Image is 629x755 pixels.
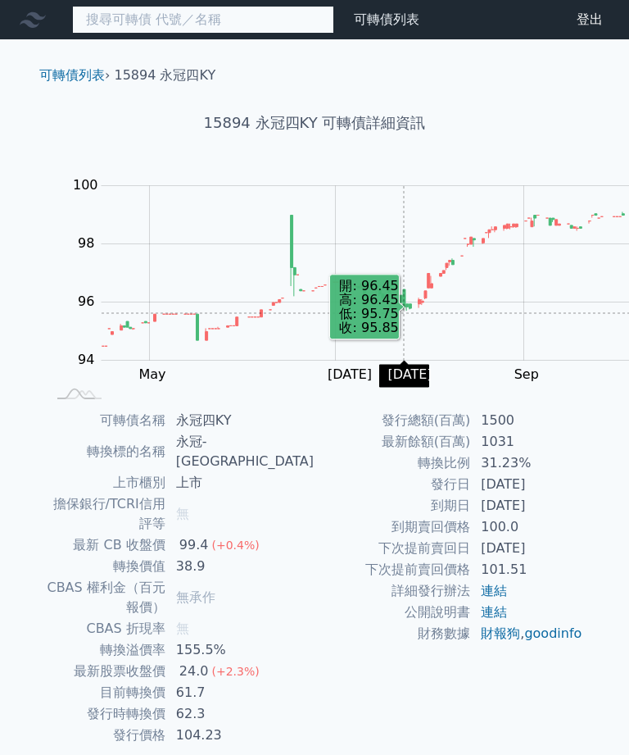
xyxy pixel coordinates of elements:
[46,472,166,493] td: 上市櫃別
[328,366,372,382] tspan: [DATE]
[46,431,166,472] td: 轉換標的名稱
[176,621,189,636] span: 無
[314,538,471,559] td: 下次提前賣回日
[314,474,471,495] td: 發行日
[46,493,166,534] td: 擔保銀行/TCRI信用評等
[46,725,166,746] td: 發行價格
[73,177,98,193] tspan: 100
[46,618,166,639] td: CBAS 折現率
[78,235,94,251] tspan: 98
[46,577,166,618] td: CBAS 權利金（百元報價）
[166,431,314,472] td: 永冠-[GEOGRAPHIC_DATA]
[314,623,471,644] td: 財務數據
[514,366,539,382] tspan: Sep
[471,431,583,453] td: 1031
[471,410,583,431] td: 1500
[166,682,314,703] td: 61.7
[176,662,212,681] div: 24.0
[471,453,583,474] td: 31.23%
[471,516,583,538] td: 100.0
[39,67,105,83] a: 可轉債列表
[481,583,507,598] a: 連結
[166,410,314,431] td: 永冠四KY
[166,556,314,577] td: 38.9
[46,639,166,661] td: 轉換溢價率
[138,366,165,382] tspan: May
[176,535,212,555] div: 99.4
[46,661,166,682] td: 最新股票收盤價
[176,506,189,521] span: 無
[314,516,471,538] td: 到期賣回價格
[39,66,110,85] li: ›
[46,410,166,431] td: 可轉債名稱
[46,703,166,725] td: 發行時轉換價
[166,639,314,661] td: 155.5%
[166,703,314,725] td: 62.3
[471,538,583,559] td: [DATE]
[211,539,259,552] span: (+0.4%)
[78,293,94,309] tspan: 96
[524,625,581,641] a: goodinfo
[115,66,216,85] li: 15894 永冠四KY
[211,665,259,678] span: (+2.3%)
[354,11,419,27] a: 可轉債列表
[72,6,334,34] input: 搜尋可轉債 代號／名稱
[166,472,314,493] td: 上市
[314,410,471,431] td: 發行總額(百萬)
[46,682,166,703] td: 目前轉換價
[481,625,520,641] a: 財報狗
[471,559,583,580] td: 101.51
[46,556,166,577] td: 轉換價值
[314,602,471,623] td: 公開說明書
[314,431,471,453] td: 最新餘額(百萬)
[314,495,471,516] td: 到期日
[176,589,215,605] span: 無承作
[314,453,471,474] td: 轉換比例
[78,352,94,367] tspan: 94
[471,623,583,644] td: ,
[481,604,507,620] a: 連結
[46,534,166,556] td: 最新 CB 收盤價
[166,725,314,746] td: 104.23
[471,474,583,495] td: [DATE]
[314,559,471,580] td: 下次提前賣回價格
[314,580,471,602] td: 詳細發行辦法
[471,495,583,516] td: [DATE]
[563,7,616,33] a: 登出
[26,111,603,134] h1: 15894 永冠四KY 可轉債詳細資訊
